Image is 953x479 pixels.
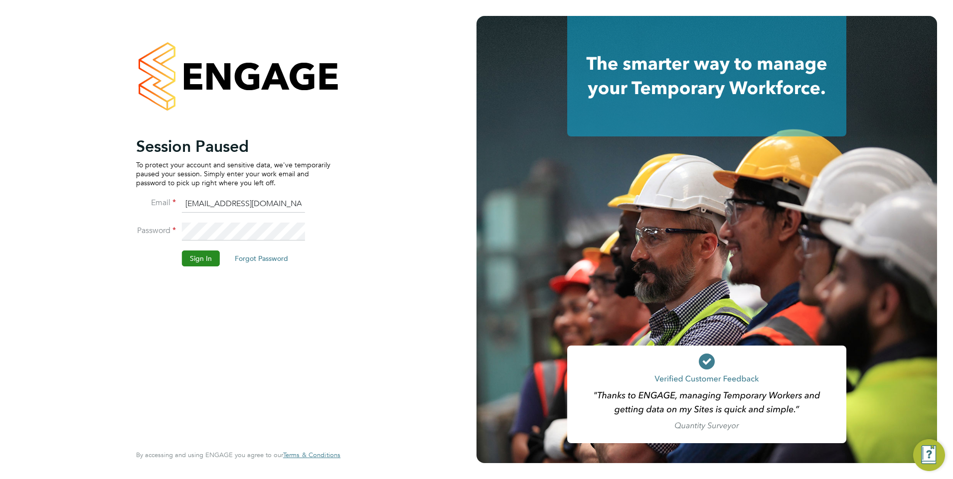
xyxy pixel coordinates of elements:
[283,451,340,459] span: Terms & Conditions
[136,160,330,188] p: To protect your account and sensitive data, we've temporarily paused your session. Simply enter y...
[136,198,176,208] label: Email
[182,195,305,213] input: Enter your work email...
[136,451,340,459] span: By accessing and using ENGAGE you agree to our
[136,226,176,236] label: Password
[136,136,330,156] h2: Session Paused
[283,451,340,459] a: Terms & Conditions
[182,250,220,266] button: Sign In
[913,439,945,471] button: Engage Resource Center
[227,250,296,266] button: Forgot Password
